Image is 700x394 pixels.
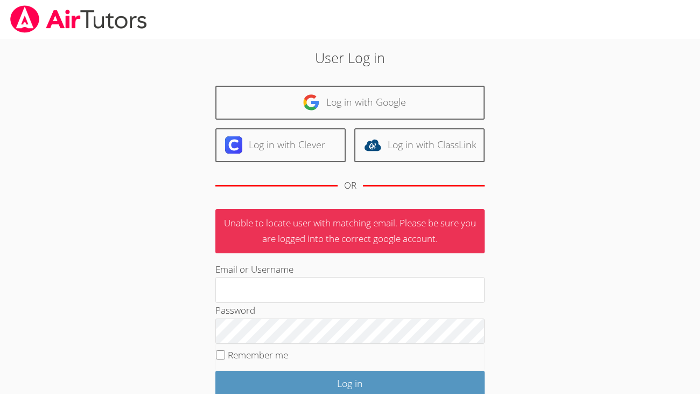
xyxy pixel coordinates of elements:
[344,178,356,193] div: OR
[364,136,381,154] img: classlink-logo-d6bb404cc1216ec64c9a2012d9dc4662098be43eaf13dc465df04b49fa7ab582.svg
[9,5,148,33] img: airtutors_banner-c4298cdbf04f3fff15de1276eac7730deb9818008684d7c2e4769d2f7ddbe033.png
[354,128,485,162] a: Log in with ClassLink
[303,94,320,111] img: google-logo-50288ca7cdecda66e5e0955fdab243c47b7ad437acaf1139b6f446037453330a.svg
[215,263,293,275] label: Email or Username
[215,304,255,316] label: Password
[215,86,485,120] a: Log in with Google
[215,128,346,162] a: Log in with Clever
[161,47,539,68] h2: User Log in
[228,349,288,361] label: Remember me
[215,209,485,253] p: Unable to locate user with matching email. Please be sure you are logged into the correct google ...
[225,136,242,154] img: clever-logo-6eab21bc6e7a338710f1a6ff85c0baf02591cd810cc4098c63d3a4b26e2feb20.svg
